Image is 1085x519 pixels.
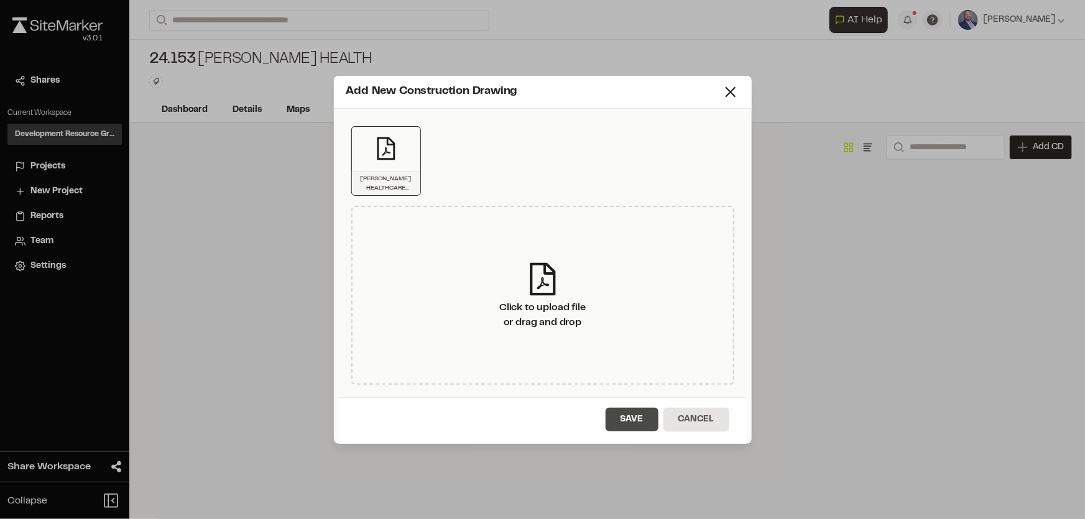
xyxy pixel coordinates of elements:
[663,408,729,431] button: Cancel
[606,408,658,431] button: Save
[499,300,586,330] div: Click to upload file or drag and drop
[351,206,734,385] div: Click to upload fileor drag and drop
[357,174,415,193] p: [PERSON_NAME] HEALTHCARE [DATE].pdf
[346,83,722,100] div: Add New Construction Drawing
